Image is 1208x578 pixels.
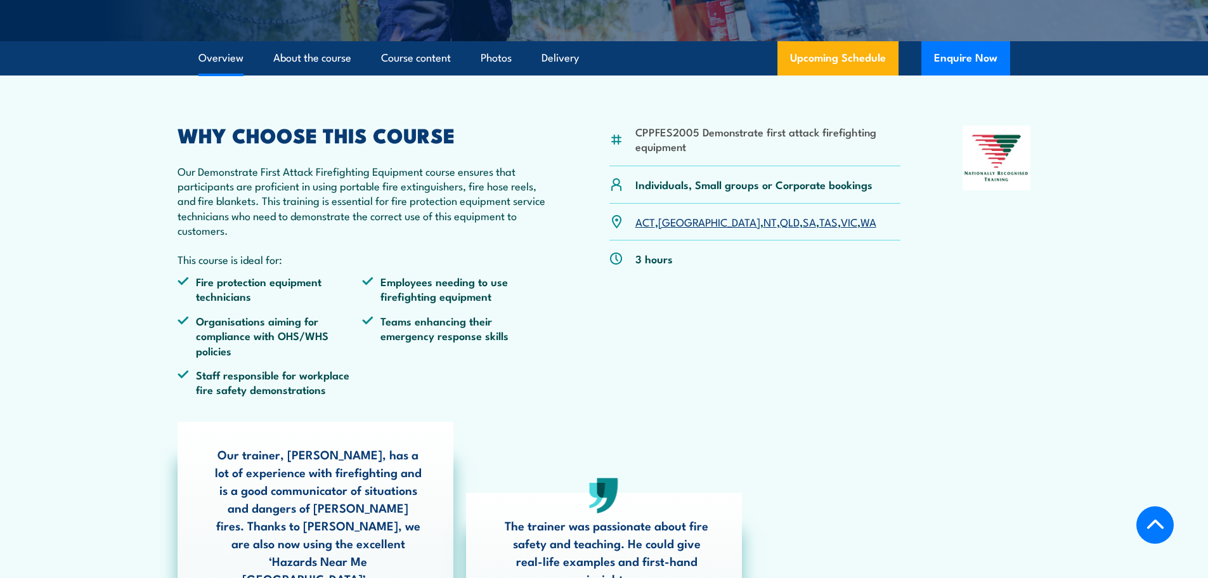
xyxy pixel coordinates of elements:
li: Fire protection equipment technicians [178,274,363,304]
a: NT [763,214,777,229]
a: About the course [273,41,351,75]
li: Staff responsible for workplace fire safety demonstrations [178,367,363,397]
li: Teams enhancing their emergency response skills [362,313,547,358]
p: Our Demonstrate First Attack Firefighting Equipment course ensures that participants are proficie... [178,164,548,238]
li: Organisations aiming for compliance with OHS/WHS policies [178,313,363,358]
a: Course content [381,41,451,75]
a: WA [861,214,876,229]
a: VIC [841,214,857,229]
h2: WHY CHOOSE THIS COURSE [178,126,548,143]
a: ACT [635,214,655,229]
p: Individuals, Small groups or Corporate bookings [635,177,873,192]
p: This course is ideal for: [178,252,548,266]
li: Employees needing to use firefighting equipment [362,274,547,304]
a: QLD [780,214,800,229]
a: Upcoming Schedule [777,41,899,76]
p: 3 hours [635,251,673,266]
a: SA [803,214,816,229]
a: Photos [481,41,512,75]
a: TAS [819,214,838,229]
a: Overview [198,41,244,75]
a: Delivery [542,41,579,75]
button: Enquire Now [921,41,1010,76]
li: CPPFES2005 Demonstrate first attack firefighting equipment [635,124,901,154]
img: Nationally Recognised Training logo. [963,126,1031,190]
a: [GEOGRAPHIC_DATA] [658,214,760,229]
p: , , , , , , , [635,214,876,229]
